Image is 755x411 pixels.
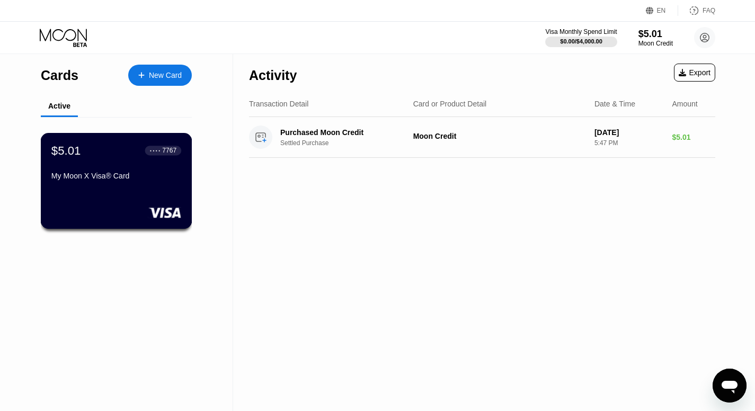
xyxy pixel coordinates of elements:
[48,102,70,110] div: Active
[560,38,602,44] div: $0.00 / $4,000.00
[41,68,78,83] div: Cards
[594,128,664,137] div: [DATE]
[413,132,586,140] div: Moon Credit
[672,133,715,141] div: $5.01
[51,144,81,157] div: $5.01
[594,100,635,108] div: Date & Time
[638,29,673,47] div: $5.01Moon Credit
[657,7,666,14] div: EN
[713,369,747,403] iframe: Кнопка запуска окна обмена сообщениями
[413,100,487,108] div: Card or Product Detail
[638,29,673,40] div: $5.01
[674,64,715,82] div: Export
[149,71,182,80] div: New Card
[679,68,710,77] div: Export
[51,172,181,180] div: My Moon X Visa® Card
[678,5,715,16] div: FAQ
[280,128,411,137] div: Purchased Moon Credit
[280,139,420,147] div: Settled Purchase
[672,100,697,108] div: Amount
[594,139,664,147] div: 5:47 PM
[638,40,673,47] div: Moon Credit
[545,28,617,35] div: Visa Monthly Spend Limit
[128,65,192,86] div: New Card
[249,68,297,83] div: Activity
[703,7,715,14] div: FAQ
[249,117,715,158] div: Purchased Moon CreditSettled PurchaseMoon Credit[DATE]5:47 PM$5.01
[249,100,308,108] div: Transaction Detail
[545,28,617,47] div: Visa Monthly Spend Limit$0.00/$4,000.00
[150,149,161,152] div: ● ● ● ●
[41,133,191,228] div: $5.01● ● ● ●7767My Moon X Visa® Card
[162,147,176,154] div: 7767
[646,5,678,16] div: EN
